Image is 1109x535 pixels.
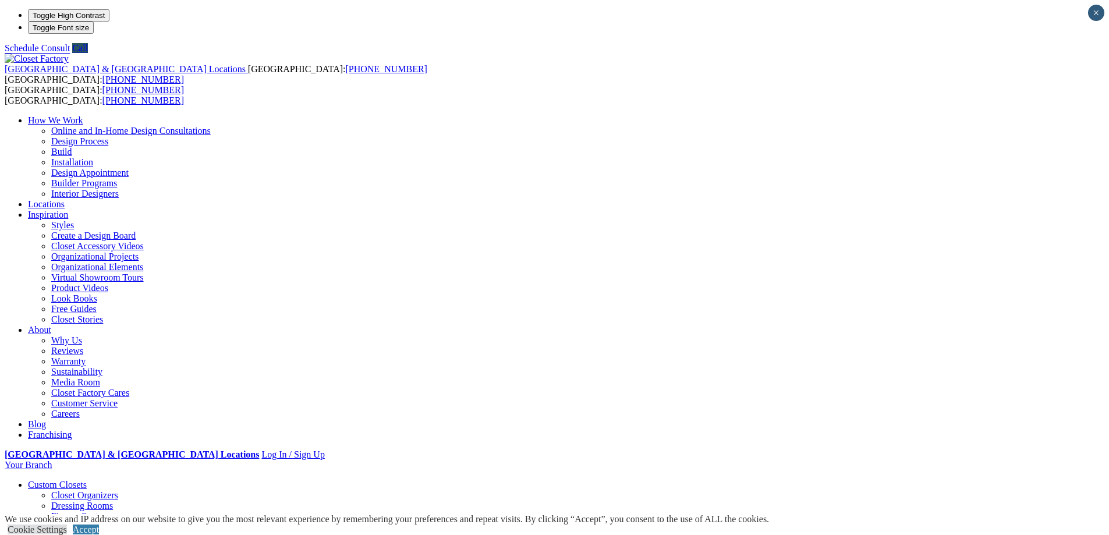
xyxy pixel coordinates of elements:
a: Blog [28,419,46,429]
a: Your Branch [5,460,52,470]
span: [GEOGRAPHIC_DATA]: [GEOGRAPHIC_DATA]: [5,85,184,105]
a: Closet Organizers [51,490,118,500]
button: Close [1088,5,1104,21]
a: Inspiration [28,210,68,219]
a: Organizational Elements [51,262,143,272]
a: Careers [51,409,80,419]
span: [GEOGRAPHIC_DATA] & [GEOGRAPHIC_DATA] Locations [5,64,246,74]
a: Interior Designers [51,189,119,199]
a: Finesse Systems [51,511,112,521]
a: Closet Factory Cares [51,388,129,398]
button: Toggle High Contrast [28,9,109,22]
a: Customer Service [51,398,118,408]
a: Organizational Projects [51,251,139,261]
a: Styles [51,220,74,230]
a: Closet Stories [51,314,103,324]
a: [GEOGRAPHIC_DATA] & [GEOGRAPHIC_DATA] Locations [5,64,248,74]
a: Reviews [51,346,83,356]
a: Log In / Sign Up [261,449,324,459]
a: [GEOGRAPHIC_DATA] & [GEOGRAPHIC_DATA] Locations [5,449,259,459]
span: [GEOGRAPHIC_DATA]: [GEOGRAPHIC_DATA]: [5,64,427,84]
a: Accept [73,525,99,534]
a: Locations [28,199,65,209]
a: Custom Closets [28,480,87,490]
a: Product Videos [51,283,108,293]
a: Closet Accessory Videos [51,241,144,251]
a: Design Appointment [51,168,129,178]
a: Look Books [51,293,97,303]
a: Franchising [28,430,72,440]
a: Create a Design Board [51,231,136,240]
a: Schedule Consult [5,43,70,53]
a: Warranty [51,356,86,366]
div: We use cookies and IP address on our website to give you the most relevant experience by remember... [5,514,769,525]
a: [PHONE_NUMBER] [102,75,184,84]
a: Design Process [51,136,108,146]
a: Online and In-Home Design Consultations [51,126,211,136]
a: Sustainability [51,367,102,377]
a: Free Guides [51,304,97,314]
a: Build [51,147,72,157]
button: Toggle Font size [28,22,94,34]
a: Call [72,43,88,53]
img: Closet Factory [5,54,69,64]
a: Builder Programs [51,178,117,188]
a: [PHONE_NUMBER] [345,64,427,74]
a: Cookie Settings [8,525,67,534]
span: Toggle High Contrast [33,11,105,20]
a: Why Us [51,335,82,345]
a: Dressing Rooms [51,501,113,511]
a: How We Work [28,115,83,125]
a: [PHONE_NUMBER] [102,85,184,95]
span: Toggle Font size [33,23,89,32]
a: Media Room [51,377,100,387]
a: Virtual Showroom Tours [51,272,144,282]
a: About [28,325,51,335]
a: Installation [51,157,93,167]
a: [PHONE_NUMBER] [102,95,184,105]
